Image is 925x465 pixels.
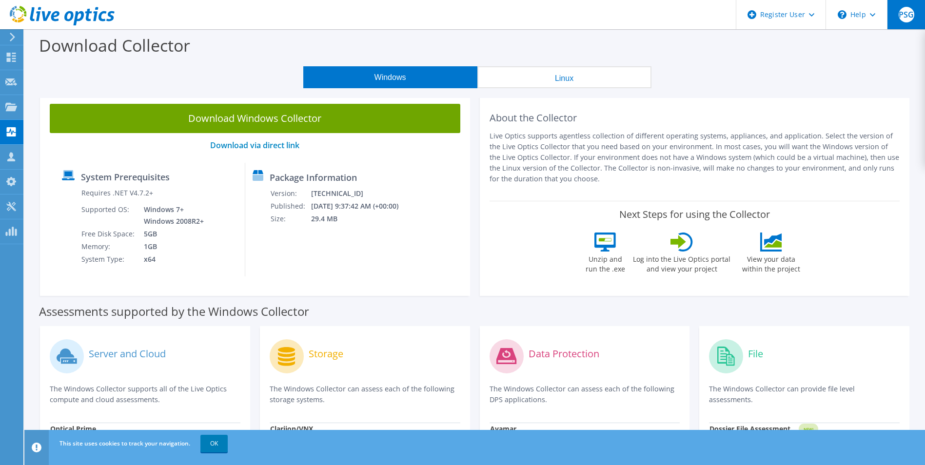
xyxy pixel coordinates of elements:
span: This site uses cookies to track your navigation. [59,439,190,447]
td: Size: [270,213,311,225]
button: Linux [477,66,651,88]
tspan: NEW! [804,426,813,432]
label: File [748,349,763,359]
td: 5GB [137,228,206,240]
td: Published: [270,200,311,213]
label: Requires .NET V4.7.2+ [81,188,153,198]
td: 1GB [137,240,206,253]
label: Data Protection [529,349,599,359]
strong: Optical Prime [50,424,96,433]
h2: About the Collector [490,112,900,124]
td: Version: [270,187,311,200]
label: Package Information [270,173,357,182]
strong: Dossier File Assessment [709,424,790,433]
a: OK [200,435,228,452]
button: Windows [303,66,477,88]
a: Download via direct link [210,140,299,151]
strong: Avamar [490,424,516,433]
label: Log into the Live Optics portal and view your project [632,252,731,274]
label: View your data within the project [736,252,806,274]
strong: Clariion/VNX [270,424,313,433]
p: The Windows Collector can provide file level assessments. [709,384,900,405]
td: 29.4 MB [311,213,412,225]
label: Assessments supported by the Windows Collector [39,307,309,316]
p: The Windows Collector can assess each of the following DPS applications. [490,384,680,405]
svg: \n [838,10,846,19]
p: The Windows Collector can assess each of the following storage systems. [270,384,460,405]
td: [TECHNICAL_ID] [311,187,412,200]
label: Download Collector [39,34,190,57]
td: Supported OS: [81,203,137,228]
label: Storage [309,349,343,359]
a: Download Windows Collector [50,104,460,133]
td: x64 [137,253,206,266]
label: System Prerequisites [81,172,170,182]
td: Windows 7+ Windows 2008R2+ [137,203,206,228]
td: [DATE] 9:37:42 AM (+00:00) [311,200,412,213]
td: Free Disk Space: [81,228,137,240]
p: The Windows Collector supports all of the Live Optics compute and cloud assessments. [50,384,240,405]
label: Unzip and run the .exe [583,252,628,274]
p: Live Optics supports agentless collection of different operating systems, appliances, and applica... [490,131,900,184]
td: System Type: [81,253,137,266]
span: PSG [899,7,914,22]
label: Next Steps for using the Collector [619,209,770,220]
td: Memory: [81,240,137,253]
label: Server and Cloud [89,349,166,359]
